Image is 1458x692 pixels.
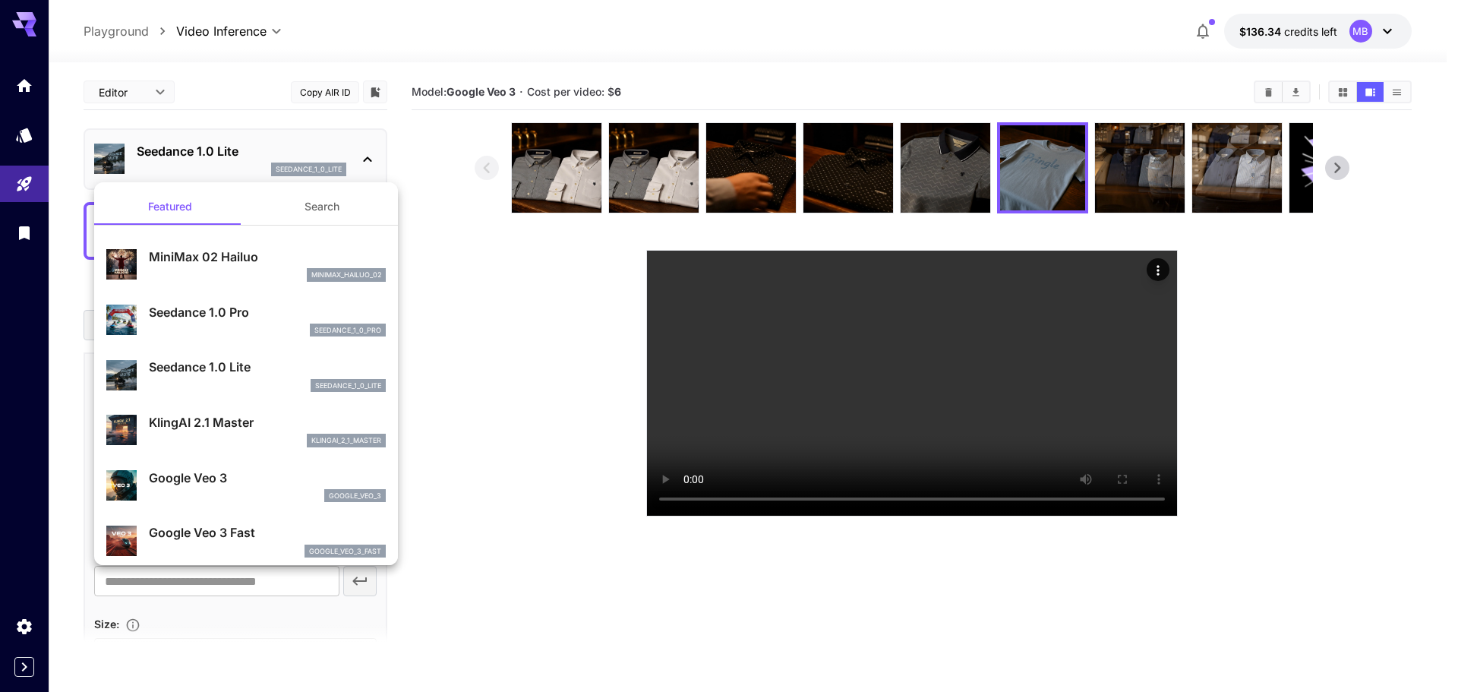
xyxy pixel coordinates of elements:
[314,325,381,336] p: seedance_1_0_pro
[149,248,386,266] p: MiniMax 02 Hailuo
[329,491,381,501] p: google_veo_3
[106,517,386,564] div: Google Veo 3 Fastgoogle_veo_3_fast
[309,546,381,557] p: google_veo_3_fast
[311,435,381,446] p: klingai_2_1_master
[106,352,386,398] div: Seedance 1.0 Liteseedance_1_0_lite
[149,523,386,542] p: Google Veo 3 Fast
[106,242,386,288] div: MiniMax 02 Hailuominimax_hailuo_02
[246,188,398,225] button: Search
[149,469,386,487] p: Google Veo 3
[315,381,381,391] p: seedance_1_0_lite
[106,463,386,509] div: Google Veo 3google_veo_3
[311,270,381,280] p: minimax_hailuo_02
[106,407,386,453] div: KlingAI 2.1 Masterklingai_2_1_master
[149,358,386,376] p: Seedance 1.0 Lite
[149,413,386,431] p: KlingAI 2.1 Master
[94,188,246,225] button: Featured
[149,303,386,321] p: Seedance 1.0 Pro
[106,297,386,343] div: Seedance 1.0 Proseedance_1_0_pro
